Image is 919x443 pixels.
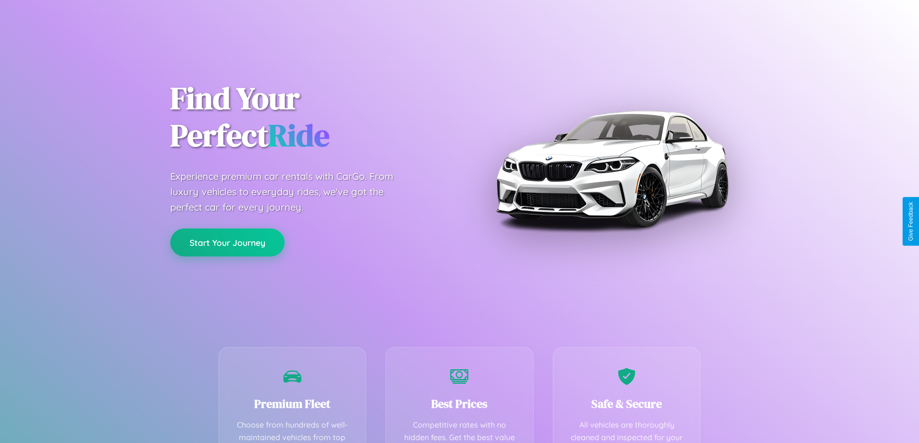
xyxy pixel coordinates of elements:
button: Start Your Journey [170,228,285,256]
h3: Safe & Secure [568,396,686,412]
h1: Find Your Perfect [170,80,445,154]
h3: Premium Fleet [233,396,352,412]
img: Premium BMW car rental vehicle [491,48,732,289]
span: Ride [268,114,329,156]
div: Give Feedback [907,202,914,241]
h3: Best Prices [400,396,519,412]
p: Experience premium car rentals with CarGo. From luxury vehicles to everyday rides, we've got the ... [170,169,411,215]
